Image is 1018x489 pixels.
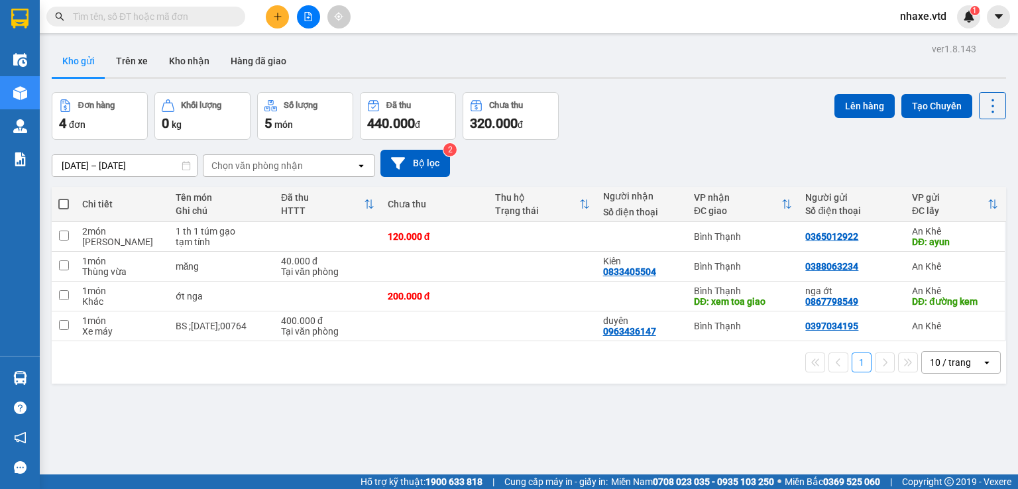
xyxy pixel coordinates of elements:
[694,296,792,307] div: DĐ: xem toa giao
[176,321,268,331] div: BS ;81AD;00764
[805,192,899,203] div: Người gửi
[176,261,268,272] div: măng
[13,152,27,166] img: solution-icon
[694,205,781,216] div: ĐC giao
[889,8,957,25] span: nhaxe.vtd
[603,256,681,266] div: Kiên
[930,356,971,369] div: 10 / trang
[415,119,420,130] span: đ
[334,12,343,21] span: aim
[82,199,162,209] div: Chi tiết
[425,476,482,487] strong: 1900 633 818
[518,119,523,130] span: đ
[82,286,162,296] div: 1 món
[912,226,998,237] div: An Khê
[158,45,220,77] button: Kho nhận
[52,155,197,176] input: Select a date range.
[360,92,456,140] button: Đã thu440.000đ
[694,231,792,242] div: Bình Thạnh
[176,192,268,203] div: Tên món
[11,9,28,28] img: logo-vxr
[281,256,374,266] div: 40.000 đ
[694,261,792,272] div: Bình Thạnh
[162,115,169,131] span: 0
[380,150,450,177] button: Bộ lọc
[694,192,781,203] div: VP nhận
[504,474,608,489] span: Cung cấp máy in - giấy in:
[327,5,351,28] button: aim
[492,474,494,489] span: |
[470,115,518,131] span: 320.000
[82,266,162,277] div: Thùng vừa
[281,205,364,216] div: HTTT
[912,205,988,216] div: ĐC lấy
[852,353,872,372] button: 1
[489,101,523,110] div: Chưa thu
[944,477,954,486] span: copyright
[284,101,317,110] div: Số lượng
[785,474,880,489] span: Miền Bắc
[805,205,899,216] div: Số điện thoại
[274,187,381,222] th: Toggle SortBy
[52,92,148,140] button: Đơn hàng4đơn
[176,205,268,216] div: Ghi chú
[993,11,1005,23] span: caret-down
[777,479,781,484] span: ⚪️
[361,474,482,489] span: Hỗ trợ kỹ thuật:
[890,474,892,489] span: |
[220,45,297,77] button: Hàng đã giao
[388,291,482,301] div: 200.000 đ
[55,12,64,21] span: search
[603,315,681,326] div: duyên
[834,94,895,118] button: Lên hàng
[281,266,374,277] div: Tại văn phòng
[603,207,681,217] div: Số điện thoại
[356,160,367,171] svg: open
[14,461,27,474] span: message
[304,12,313,21] span: file-add
[970,6,980,15] sup: 1
[181,101,221,110] div: Khối lượng
[912,296,998,307] div: DĐ: đường kem
[963,11,975,23] img: icon-new-feature
[367,115,415,131] span: 440.000
[154,92,251,140] button: Khối lượng0kg
[488,187,596,222] th: Toggle SortBy
[603,326,656,337] div: 0963436147
[603,191,681,201] div: Người nhận
[694,321,792,331] div: Bình Thạnh
[912,261,998,272] div: An Khê
[823,476,880,487] strong: 0369 525 060
[982,357,992,368] svg: open
[176,291,268,301] div: ớt nga
[274,119,293,130] span: món
[912,192,988,203] div: VP gửi
[82,226,162,237] div: 2 món
[273,12,282,21] span: plus
[82,326,162,337] div: Xe máy
[264,115,272,131] span: 5
[13,53,27,67] img: warehouse-icon
[972,6,977,15] span: 1
[805,296,858,307] div: 0867798549
[932,42,976,56] div: ver 1.8.143
[603,266,656,277] div: 0833405504
[82,296,162,307] div: Khác
[281,326,374,337] div: Tại văn phòng
[611,474,774,489] span: Miền Nam
[69,119,85,130] span: đơn
[687,187,799,222] th: Toggle SortBy
[386,101,411,110] div: Đã thu
[281,192,364,203] div: Đã thu
[805,286,899,296] div: nga ớt
[495,192,579,203] div: Thu hộ
[912,237,998,247] div: DĐ: ayun
[73,9,229,24] input: Tìm tên, số ĐT hoặc mã đơn
[653,476,774,487] strong: 0708 023 035 - 0935 103 250
[905,187,1005,222] th: Toggle SortBy
[172,119,182,130] span: kg
[805,231,858,242] div: 0365012922
[82,256,162,266] div: 1 món
[78,101,115,110] div: Đơn hàng
[82,315,162,326] div: 1 món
